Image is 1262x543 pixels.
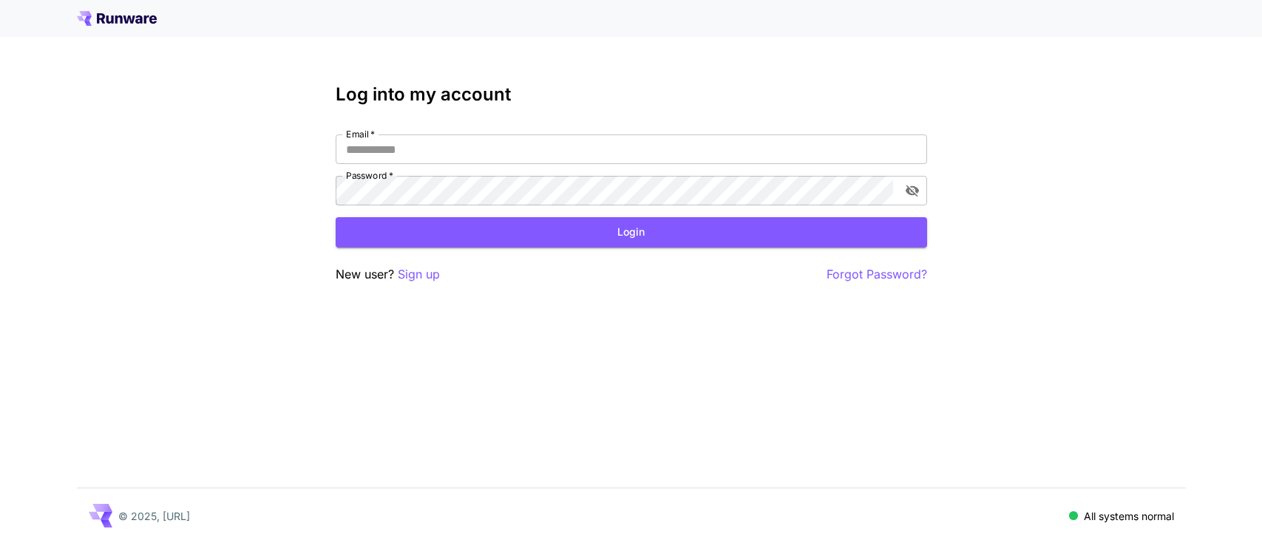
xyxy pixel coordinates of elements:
[336,217,927,247] button: Login
[336,265,440,284] p: New user?
[899,177,926,204] button: toggle password visibility
[336,84,927,105] h3: Log into my account
[346,128,375,140] label: Email
[827,265,927,284] button: Forgot Password?
[398,265,440,284] button: Sign up
[1084,508,1174,524] p: All systems normal
[118,508,190,524] p: © 2025, [URL]
[346,169,393,182] label: Password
